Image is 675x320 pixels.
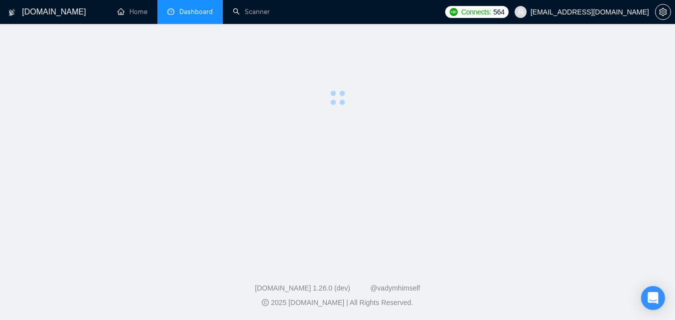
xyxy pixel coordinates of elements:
[655,4,671,20] button: setting
[450,8,458,16] img: upwork-logo.png
[641,286,665,310] div: Open Intercom Messenger
[262,299,269,306] span: copyright
[233,7,270,16] a: searchScanner
[517,8,524,15] span: user
[8,298,667,308] div: 2025 [DOMAIN_NAME] | All Rights Reserved.
[656,8,671,16] span: setting
[655,8,671,16] a: setting
[493,6,504,17] span: 564
[8,4,15,20] img: logo
[461,6,491,17] span: Connects:
[255,284,350,292] a: [DOMAIN_NAME] 1.26.0 (dev)
[370,284,420,292] a: @vadymhimself
[179,7,213,16] span: Dashboard
[167,8,174,15] span: dashboard
[117,7,147,16] a: homeHome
